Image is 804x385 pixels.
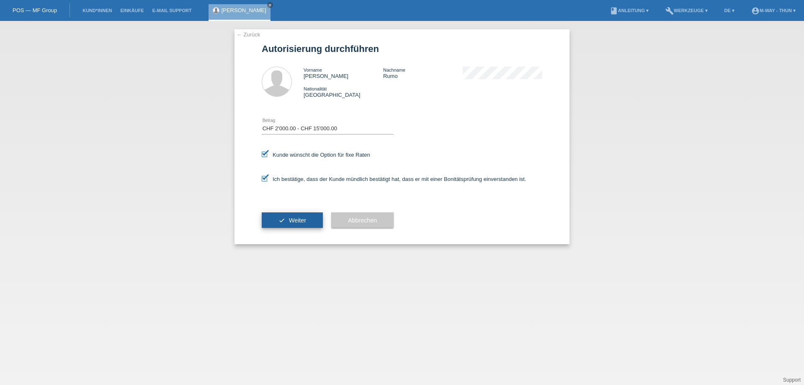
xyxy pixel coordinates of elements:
button: check Weiter [262,212,323,228]
a: Einkäufe [116,8,148,13]
i: build [665,7,674,15]
label: Ich bestätige, dass der Kunde mündlich bestätigt hat, dass er mit einer Bonitätsprüfung einversta... [262,176,526,182]
a: Support [783,377,801,383]
span: Weiter [289,217,306,224]
div: [PERSON_NAME] [304,67,383,79]
div: [GEOGRAPHIC_DATA] [304,85,383,98]
span: Nachname [383,67,405,72]
i: close [268,3,272,7]
a: DE ▾ [720,8,739,13]
div: Rumo [383,67,463,79]
i: book [610,7,618,15]
h1: Autorisierung durchführen [262,44,542,54]
label: Kunde wünscht die Option für fixe Raten [262,152,370,158]
a: [PERSON_NAME] [222,7,266,13]
a: buildWerkzeuge ▾ [661,8,712,13]
span: Abbrechen [348,217,377,224]
a: POS — MF Group [13,7,57,13]
a: bookAnleitung ▾ [606,8,653,13]
span: Nationalität [304,86,327,91]
a: ← Zurück [237,31,260,38]
a: Kund*innen [78,8,116,13]
i: check [278,217,285,224]
span: Vorname [304,67,322,72]
button: Abbrechen [331,212,394,228]
a: account_circlem-way - Thun ▾ [747,8,800,13]
a: close [267,2,273,8]
a: E-Mail Support [148,8,196,13]
i: account_circle [751,7,760,15]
